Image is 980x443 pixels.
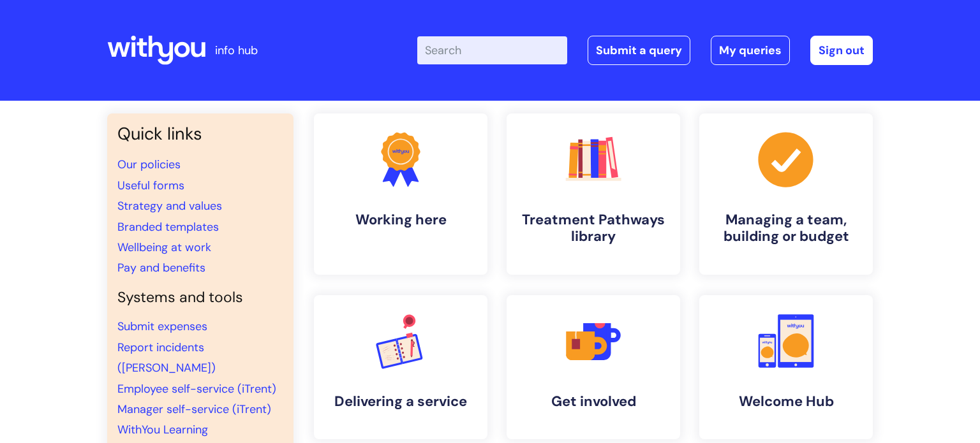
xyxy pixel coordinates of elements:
h4: Delivering a service [324,393,477,410]
a: Submit expenses [117,319,207,334]
a: Treatment Pathways library [507,113,680,275]
a: Our policies [117,157,181,172]
a: Sign out [810,36,873,65]
a: Managing a team, building or budget [699,113,873,275]
a: Wellbeing at work [117,240,211,255]
a: Pay and benefits [117,260,205,275]
input: Search [417,36,567,64]
a: Submit a query [588,36,690,65]
h4: Systems and tools [117,289,283,307]
div: | - [417,36,873,65]
a: Useful forms [117,178,184,193]
a: Employee self-service (iTrent) [117,381,276,396]
a: Working here [314,113,487,275]
h4: Welcome Hub [709,393,863,410]
a: Branded templates [117,219,219,235]
a: My queries [711,36,790,65]
h4: Managing a team, building or budget [709,212,863,245]
a: WithYou Learning [117,422,208,437]
h4: Get involved [517,393,670,410]
a: Get involved [507,295,680,439]
h4: Working here [324,212,477,228]
a: Delivering a service [314,295,487,439]
a: Welcome Hub [699,295,873,439]
a: Strategy and values [117,198,222,214]
a: Manager self-service (iTrent) [117,402,271,417]
h4: Treatment Pathways library [517,212,670,245]
h3: Quick links [117,124,283,144]
a: Report incidents ([PERSON_NAME]) [117,340,216,375]
p: info hub [215,40,258,61]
